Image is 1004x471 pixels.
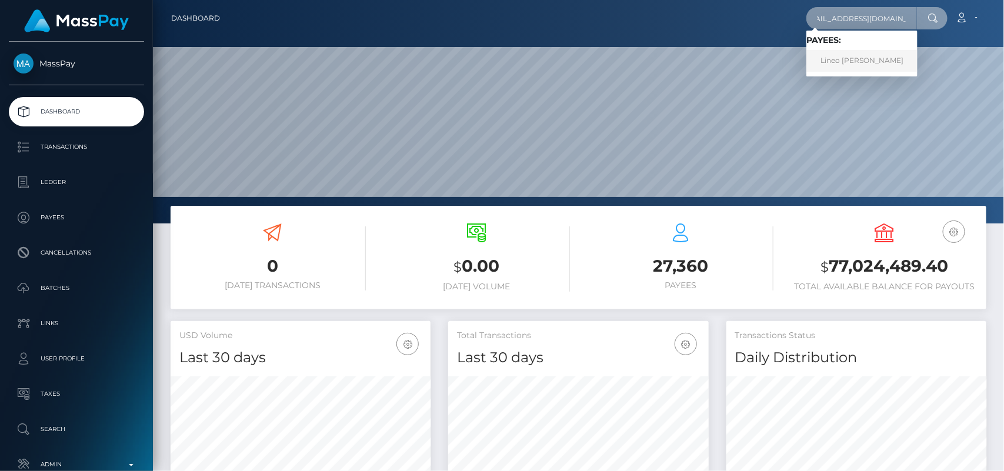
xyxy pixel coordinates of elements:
[383,282,570,292] h6: [DATE] Volume
[9,168,144,197] a: Ledger
[9,203,144,232] a: Payees
[806,50,918,72] a: Lineo [PERSON_NAME]
[14,209,139,226] p: Payees
[9,379,144,409] a: Taxes
[179,255,366,278] h3: 0
[9,97,144,126] a: Dashboard
[14,103,139,121] p: Dashboard
[14,173,139,191] p: Ledger
[9,132,144,162] a: Transactions
[806,7,917,29] input: Search...
[179,348,422,368] h4: Last 30 days
[14,279,139,297] p: Batches
[9,58,144,69] span: MassPay
[9,344,144,373] a: User Profile
[588,280,774,290] h6: Payees
[9,415,144,444] a: Search
[14,315,139,332] p: Links
[179,280,366,290] h6: [DATE] Transactions
[9,309,144,338] a: Links
[588,255,774,278] h3: 27,360
[14,420,139,438] p: Search
[24,9,129,32] img: MassPay Logo
[820,259,829,275] small: $
[735,348,978,368] h4: Daily Distribution
[791,282,978,292] h6: Total Available Balance for Payouts
[457,330,699,342] h5: Total Transactions
[14,350,139,368] p: User Profile
[9,273,144,303] a: Batches
[453,259,462,275] small: $
[457,348,699,368] h4: Last 30 days
[791,255,978,279] h3: 77,024,489.40
[14,385,139,403] p: Taxes
[14,244,139,262] p: Cancellations
[735,330,978,342] h5: Transactions Status
[383,255,570,279] h3: 0.00
[14,138,139,156] p: Transactions
[806,35,918,45] h6: Payees:
[14,54,34,74] img: MassPay
[9,238,144,268] a: Cancellations
[171,6,220,31] a: Dashboard
[179,330,422,342] h5: USD Volume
